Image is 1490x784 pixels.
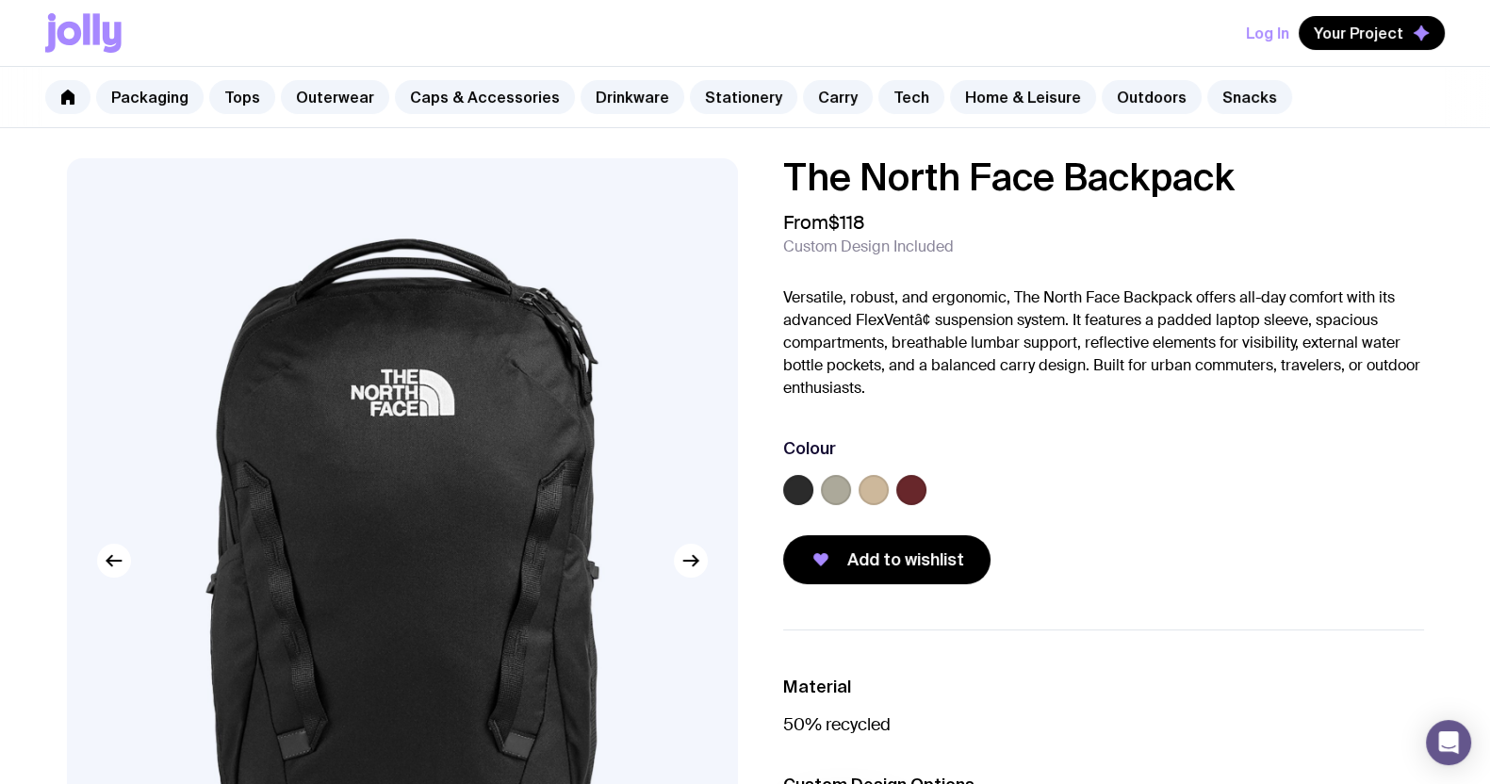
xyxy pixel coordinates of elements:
span: Your Project [1314,24,1403,42]
a: Outdoors [1102,80,1202,114]
a: Caps & Accessories [395,80,575,114]
span: $118 [828,210,865,235]
h3: Colour [783,437,836,460]
span: Add to wishlist [847,548,964,571]
button: Your Project [1299,16,1445,50]
span: Custom Design Included [783,237,954,256]
h1: The North Face Backpack [783,158,1424,196]
a: Tops [209,80,275,114]
a: Carry [803,80,873,114]
a: Stationery [690,80,797,114]
button: Add to wishlist [783,535,991,584]
h3: Material [783,676,1424,698]
span: From [783,211,865,234]
a: Packaging [96,80,204,114]
a: Drinkware [581,80,684,114]
button: Log In [1246,16,1289,50]
a: Snacks [1207,80,1292,114]
a: Outerwear [281,80,389,114]
div: Open Intercom Messenger [1426,720,1471,765]
p: 50% recycled [783,713,1424,736]
p: Versatile, robust, and ergonomic, The North Face Backpack offers all-day comfort with its advance... [783,286,1424,400]
a: Tech [878,80,944,114]
a: Home & Leisure [950,80,1096,114]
